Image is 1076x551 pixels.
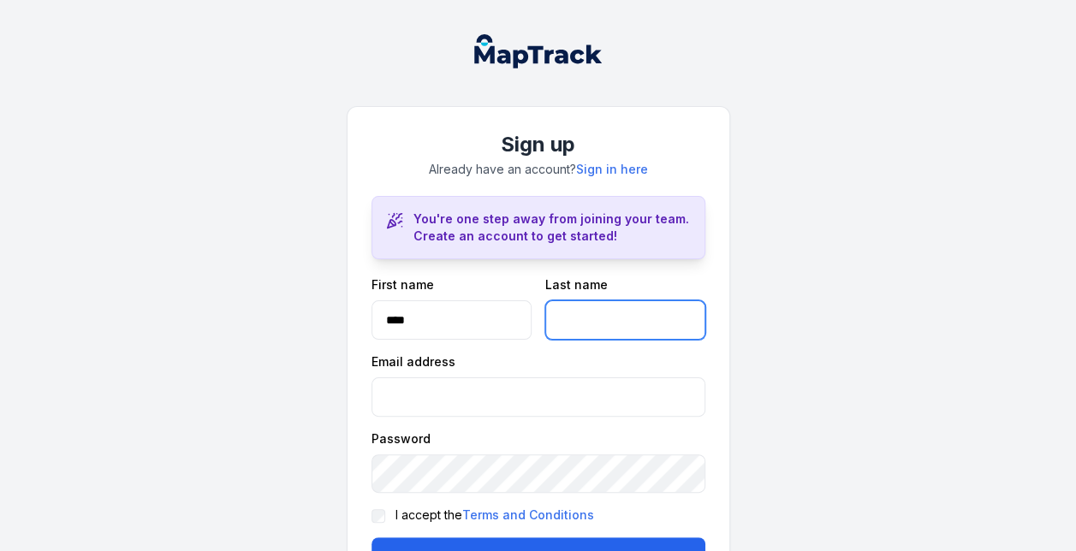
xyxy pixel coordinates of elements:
[447,34,630,68] nav: Global
[372,131,705,158] h1: Sign up
[372,353,455,370] label: Email address
[395,507,594,524] label: I accept the
[372,276,434,293] label: First name
[413,210,691,245] h3: You're one step away from joining your team. Create an account to get started!
[576,161,648,178] a: Sign in here
[545,276,608,293] label: Last name
[372,430,431,447] label: Password
[429,162,648,176] span: Already have an account?
[462,507,594,524] a: Terms and Conditions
